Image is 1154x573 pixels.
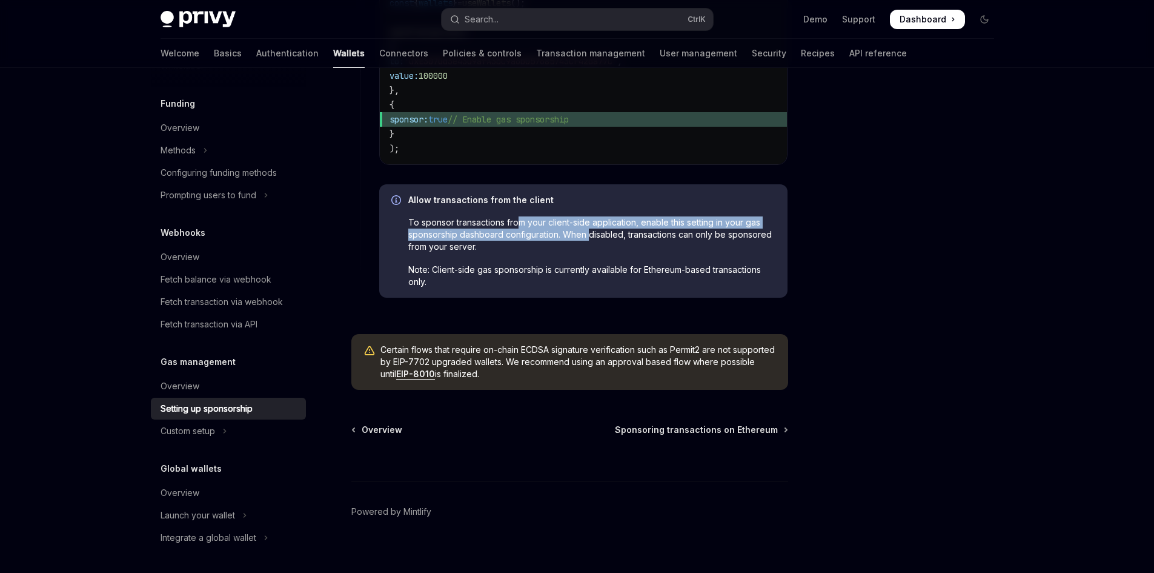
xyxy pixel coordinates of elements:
[161,401,253,416] div: Setting up sponsorship
[151,375,306,397] a: Overview
[161,317,257,332] div: Fetch transaction via API
[849,39,907,68] a: API reference
[408,195,554,205] strong: Allow transactions from the client
[151,269,306,290] a: Fetch balance via webhook
[362,424,402,436] span: Overview
[151,527,306,549] button: Toggle Integrate a global wallet section
[151,504,306,526] button: Toggle Launch your wallet section
[161,143,196,158] div: Methods
[151,162,306,184] a: Configuring funding methods
[419,70,448,81] span: 100000
[752,39,786,68] a: Security
[379,39,428,68] a: Connectors
[161,96,195,111] h5: Funding
[801,39,835,68] a: Recipes
[842,13,875,25] a: Support
[151,117,306,139] a: Overview
[900,13,946,25] span: Dashboard
[151,291,306,313] a: Fetch transaction via webhook
[161,272,271,287] div: Fetch balance via webhook
[161,166,277,180] div: Configuring funding methods
[161,39,199,68] a: Welcome
[465,12,499,27] div: Search...
[161,379,199,394] div: Overview
[396,369,435,380] a: EIP-8010
[161,121,199,135] div: Overview
[214,39,242,68] a: Basics
[975,10,994,29] button: Toggle dark mode
[688,15,706,24] span: Ctrl K
[390,99,394,110] span: {
[615,424,778,436] span: Sponsoring transactions on Ethereum
[390,129,394,139] span: }
[151,398,306,420] a: Setting up sponsorship
[161,531,256,545] div: Integrate a global wallet
[443,39,522,68] a: Policies & controls
[161,461,222,476] h5: Global wallets
[408,216,775,253] span: To sponsor transactions from your client-side application, enable this setting in your gas sponso...
[161,295,283,309] div: Fetch transaction via webhook
[363,345,376,357] svg: Warning
[428,114,448,125] span: true
[151,184,306,206] button: Toggle Prompting users to fund section
[151,420,306,442] button: Toggle Custom setup section
[256,39,319,68] a: Authentication
[390,114,428,125] span: sponsor:
[353,424,402,436] a: Overview
[161,424,215,438] div: Custom setup
[380,344,776,380] span: Certain flows that require on-chain ECDSA signature verification such as Permit2 are not supporte...
[615,424,787,436] a: Sponsoring transactions on Ethereum
[390,70,419,81] span: value:
[333,39,365,68] a: Wallets
[351,506,431,518] a: Powered by Mintlify
[151,139,306,161] button: Toggle Methods section
[536,39,645,68] a: Transaction management
[161,355,236,369] h5: Gas management
[448,114,569,125] span: // Enable gas sponsorship
[803,13,827,25] a: Demo
[390,143,399,154] span: );
[151,313,306,335] a: Fetch transaction via API
[890,10,965,29] a: Dashboard
[151,246,306,268] a: Overview
[161,486,199,500] div: Overview
[161,508,235,523] div: Launch your wallet
[161,188,256,203] div: Prompting users to fund
[390,85,399,96] span: },
[161,226,205,240] h5: Webhooks
[408,264,775,288] span: Note: Client-side gas sponsorship is currently available for Ethereum-based transactions only.
[161,11,236,28] img: dark logo
[442,8,713,30] button: Open search
[660,39,737,68] a: User management
[161,250,199,264] div: Overview
[391,195,403,207] svg: Info
[151,482,306,504] a: Overview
